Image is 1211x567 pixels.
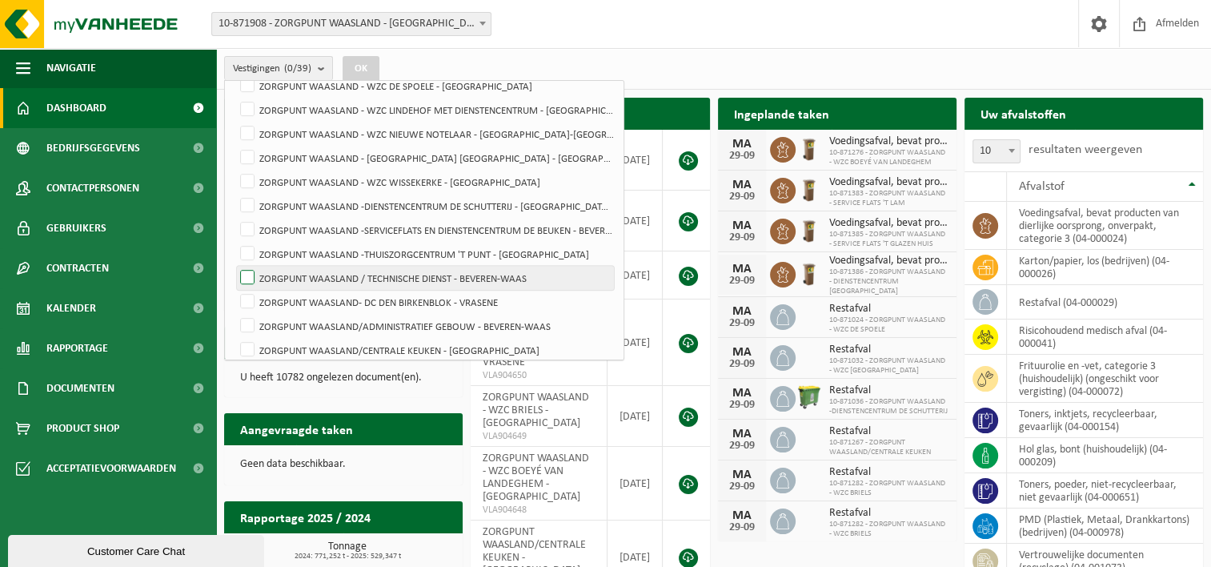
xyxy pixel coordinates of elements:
div: MA [726,468,758,481]
div: MA [726,219,758,232]
label: ZORGPUNT WAASLAND / TECHNISCHE DIENST - BEVEREN-WAAS [237,266,614,290]
div: 29-09 [726,481,758,493]
span: Contactpersonen [46,168,139,208]
label: ZORGPUNT WAASLAND -SERVICEFLATS EN DIENSTENCENTRUM DE BEUKEN - BEVEREN-[GEOGRAPHIC_DATA] [237,218,614,242]
span: 10-871385 - ZORGPUNT WAASLAND - SERVICE FLATS 'T GLAZEN HUIS [829,230,948,249]
span: 10 [973,140,1020,163]
span: 10-871267 - ZORGPUNT WAASLAND/CENTRALE KEUKEN [829,438,948,457]
label: ZORGPUNT WAASLAND - WZC NIEUWE NOTELAAR - [GEOGRAPHIC_DATA]-[GEOGRAPHIC_DATA] [237,122,614,146]
label: ZORGPUNT WAASLAND - WZC WISSEKERKE - [GEOGRAPHIC_DATA] [237,170,614,194]
span: Acceptatievoorwaarden [46,448,176,489]
td: [DATE] [608,300,663,386]
h2: Aangevraagde taken [224,413,369,444]
span: Restafval [829,425,948,438]
span: Rapportage [46,328,108,368]
button: Vestigingen(0/39) [224,56,333,80]
td: [DATE] [608,386,663,447]
span: Restafval [829,344,948,356]
div: MA [726,305,758,318]
p: Geen data beschikbaar. [240,459,447,470]
div: 29-09 [726,151,758,162]
div: MA [726,387,758,400]
span: 10-871386 - ZORGPUNT WAASLAND - DIENSTENCENTRUM [GEOGRAPHIC_DATA] [829,267,948,296]
td: [DATE] [608,191,663,251]
img: WB-0140-HPE-BN-01 [796,175,823,203]
span: Voedingsafval, bevat producten van dierlijke oorsprong, onverpakt, categorie 3 [829,255,948,267]
td: hol glas, bont (huishoudelijk) (04-000209) [1007,438,1203,473]
span: Documenten [46,368,114,408]
span: Contracten [46,248,109,288]
span: VLA904650 [483,369,594,382]
span: Dashboard [46,88,106,128]
h2: Rapportage 2025 / 2024 [224,501,387,533]
span: Restafval [829,466,948,479]
div: 29-09 [726,318,758,329]
span: Product Shop [46,408,119,448]
span: 2024: 771,252 t - 2025: 529,347 t [232,553,463,561]
td: toners, inktjets, recycleerbaar, gevaarlijk (04-000154) [1007,403,1203,438]
h2: Ingeplande taken [718,98,845,129]
td: toners, poeder, niet-recycleerbaar, niet gevaarlijk (04-000651) [1007,473,1203,509]
td: voedingsafval, bevat producten van dierlijke oorsprong, onverpakt, categorie 3 (04-000024) [1007,202,1203,250]
span: Bedrijfsgegevens [46,128,140,168]
label: ZORGPUNT WAASLAND - [GEOGRAPHIC_DATA] [GEOGRAPHIC_DATA] - [GEOGRAPHIC_DATA]-[GEOGRAPHIC_DATA] [237,146,614,170]
span: Voedingsafval, bevat producten van dierlijke oorsprong, onverpakt, categorie 3 [829,135,948,148]
img: WB-0770-HPE-GN-51 [796,384,823,411]
div: MA [726,346,758,359]
span: Restafval [829,303,948,316]
span: Gebruikers [46,208,106,248]
label: ZORGPUNT WAASLAND -THUISZORGCENTRUM 'T PUNT - [GEOGRAPHIC_DATA] [237,242,614,266]
span: Kalender [46,288,96,328]
td: frituurolie en -vet, categorie 3 (huishoudelijk) (ongeschikt voor vergisting) (04-000072) [1007,355,1203,403]
count: (0/39) [284,63,311,74]
label: resultaten weergeven [1029,143,1142,156]
div: MA [726,138,758,151]
td: restafval (04-000029) [1007,285,1203,320]
div: MA [726,428,758,440]
span: ZORGPUNT WAASLAND - WZC BOEYÉ VAN LANDEGHEM - [GEOGRAPHIC_DATA] [483,452,589,503]
img: WB-0140-HPE-BN-01 [796,259,823,287]
td: PMD (Plastiek, Metaal, Drankkartons) (bedrijven) (04-000978) [1007,509,1203,544]
span: Vestigingen [233,57,311,81]
span: 10-871282 - ZORGPUNT WAASLAND - WZC BRIELS [829,479,948,498]
label: ZORGPUNT WAASLAND/CENTRALE KEUKEN - [GEOGRAPHIC_DATA] [237,338,614,362]
iframe: chat widget [8,532,267,567]
td: risicohoudend medisch afval (04-000041) [1007,320,1203,355]
label: ZORGPUNT WAASLAND -DIENSTENCENTRUM DE SCHUTTERIJ - [GEOGRAPHIC_DATA]-[GEOGRAPHIC_DATA] [237,194,614,218]
span: Restafval [829,507,948,520]
span: 10-871276 - ZORGPUNT WAASLAND - WZC BOEYÉ VAN LANDEGHEM [829,148,948,167]
label: ZORGPUNT WAASLAND/ADMINISTRATIEF GEBOUW - BEVEREN-WAAS [237,314,614,338]
button: OK [343,56,379,82]
td: [DATE] [608,447,663,521]
span: Afvalstof [1019,180,1065,193]
div: 29-09 [726,522,758,533]
div: MA [726,263,758,275]
span: 10 [972,139,1021,163]
label: ZORGPUNT WAASLAND- DC DEN BIRKENBLOK - VRASENE [237,290,614,314]
span: Voedingsafval, bevat producten van dierlijke oorsprong, onverpakt, categorie 3 [829,176,948,189]
span: ZORGPUNT WAASLAND - WZC BRIELS - [GEOGRAPHIC_DATA] [483,392,589,429]
span: Restafval [829,384,948,397]
span: 10-871036 - ZORGPUNT WAASLAND -DIENSTENCENTRUM DE SCHUTTERIJ [829,397,948,416]
span: Navigatie [46,48,96,88]
label: ZORGPUNT WAASLAND - WZC DE SPOELE - [GEOGRAPHIC_DATA] [237,74,614,98]
div: 29-09 [726,440,758,452]
span: VLA904648 [483,504,594,517]
div: MA [726,179,758,191]
span: 10-871024 - ZORGPUNT WAASLAND - WZC DE SPOELE [829,316,948,335]
img: WB-0140-HPE-BN-01 [796,135,823,162]
span: 10-871282 - ZORGPUNT WAASLAND - WZC BRIELS [829,520,948,539]
span: VLA904649 [483,430,594,443]
a: Bekijk rapportage [343,533,461,565]
span: Voedingsafval, bevat producten van dierlijke oorsprong, onverpakt, categorie 3 [829,217,948,230]
p: U heeft 10782 ongelezen document(en). [240,372,447,384]
div: 29-09 [726,191,758,203]
span: 10-871383 - ZORGPUNT WAASLAND - SERVICE FLATS 'T LAM [829,189,948,208]
div: 29-09 [726,359,758,370]
div: 29-09 [726,232,758,243]
td: [DATE] [608,251,663,300]
div: 29-09 [726,400,758,411]
span: 10-871908 - ZORGPUNT WAASLAND - BEVEREN-WAAS [211,12,491,36]
div: MA [726,509,758,522]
